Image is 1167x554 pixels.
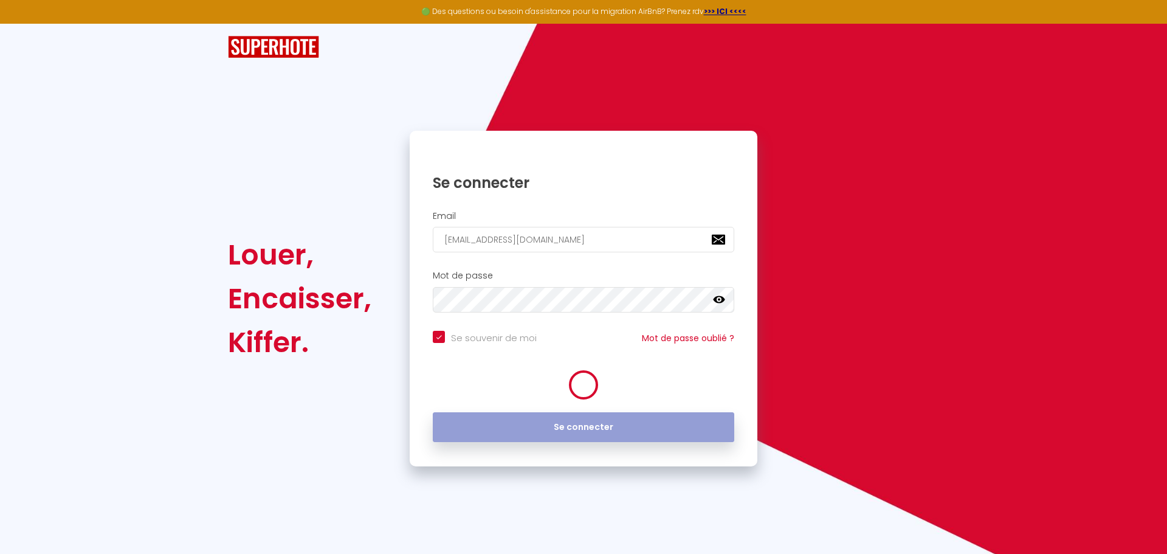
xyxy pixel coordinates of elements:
[228,277,371,320] div: Encaisser,
[433,271,734,281] h2: Mot de passe
[228,320,371,364] div: Kiffer.
[228,233,371,277] div: Louer,
[433,211,734,221] h2: Email
[228,36,319,58] img: SuperHote logo
[433,227,734,252] input: Ton Email
[642,332,734,344] a: Mot de passe oublié ?
[433,173,734,192] h1: Se connecter
[704,6,746,16] a: >>> ICI <<<<
[433,412,734,443] button: Se connecter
